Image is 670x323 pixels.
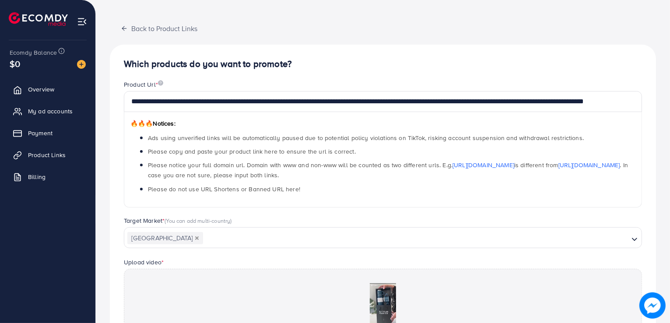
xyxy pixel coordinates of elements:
span: Please notice your full domain url. Domain with www and non-www will be counted as two different ... [148,161,628,179]
a: Billing [7,168,89,186]
span: Ads using unverified links will be automatically paused due to potential policy violations on Tik... [148,133,584,142]
img: image [639,292,666,319]
h4: Which products do you want to promote? [124,59,642,70]
a: My ad accounts [7,102,89,120]
a: Overview [7,81,89,98]
a: Product Links [7,146,89,164]
span: Billing [28,172,46,181]
span: Product Links [28,151,66,159]
a: [URL][DOMAIN_NAME] [558,161,620,169]
span: 🔥🔥🔥 [130,119,153,128]
span: Ecomdy Balance [10,48,57,57]
span: [GEOGRAPHIC_DATA] [127,232,203,244]
img: image [77,60,86,69]
button: Back to Product Links [110,19,208,38]
span: Please do not use URL Shortens or Banned URL here! [148,185,300,193]
a: Payment [7,124,89,142]
label: Product Url [124,80,163,89]
img: image [158,80,163,86]
span: Overview [28,85,54,94]
span: $0 [10,57,20,70]
span: Payment [28,129,53,137]
label: Target Market [124,216,232,225]
img: logo [9,12,68,26]
a: [URL][DOMAIN_NAME] [453,161,514,169]
label: Upload video [124,258,164,267]
img: menu [77,17,87,27]
div: Search for option [124,227,642,248]
span: Please copy and paste your product link here to ensure the url is correct. [148,147,356,156]
input: Search for option [204,232,628,245]
span: (You can add multi-country) [165,217,232,225]
span: Notices: [130,119,175,128]
span: My ad accounts [28,107,73,116]
button: Deselect Pakistan [195,236,199,240]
